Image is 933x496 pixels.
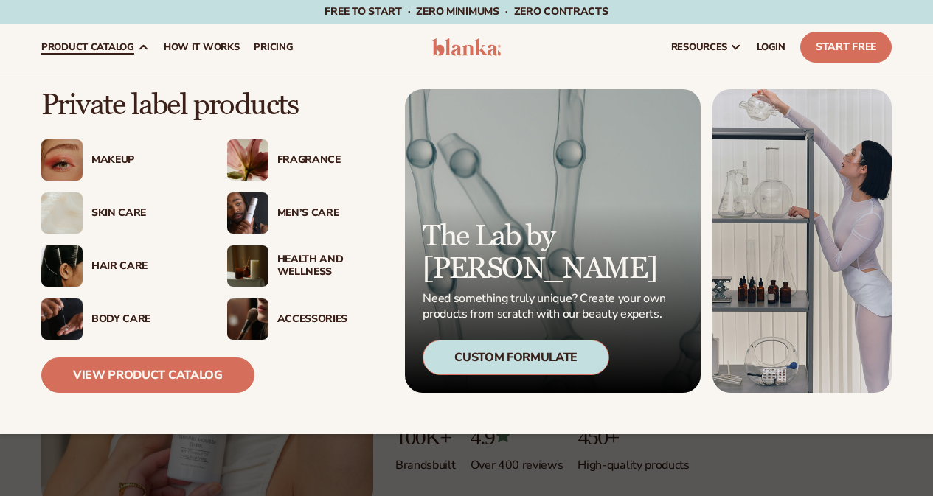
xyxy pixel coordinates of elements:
[41,41,134,53] span: product catalog
[277,254,384,279] div: Health And Wellness
[91,313,198,326] div: Body Care
[227,245,384,287] a: Candles and incense on table. Health And Wellness
[664,24,749,71] a: resources
[41,192,83,234] img: Cream moisturizer swatch.
[41,298,198,340] a: Male hand applying moisturizer. Body Care
[41,89,383,122] p: Private label products
[423,220,670,285] p: The Lab by [PERSON_NAME]
[227,298,384,340] a: Female with makeup brush. Accessories
[757,41,785,53] span: LOGIN
[227,139,268,181] img: Pink blooming flower.
[254,41,293,53] span: pricing
[91,207,198,220] div: Skin Care
[156,24,247,71] a: How It Works
[227,298,268,340] img: Female with makeup brush.
[277,154,384,167] div: Fragrance
[405,89,701,393] a: Microscopic product formula. The Lab by [PERSON_NAME] Need something truly unique? Create your ow...
[749,24,793,71] a: LOGIN
[41,192,198,234] a: Cream moisturizer swatch. Skin Care
[277,313,384,326] div: Accessories
[246,24,300,71] a: pricing
[227,192,384,234] a: Male holding moisturizer bottle. Men’s Care
[325,4,608,18] span: Free to start · ZERO minimums · ZERO contracts
[41,357,254,393] a: View Product Catalog
[41,245,83,287] img: Female hair pulled back with clips.
[432,38,502,56] img: logo
[41,139,198,181] a: Female with glitter eye makeup. Makeup
[227,192,268,234] img: Male holding moisturizer bottle.
[423,340,609,375] div: Custom Formulate
[34,24,156,71] a: product catalog
[91,260,198,273] div: Hair Care
[41,245,198,287] a: Female hair pulled back with clips. Hair Care
[227,139,384,181] a: Pink blooming flower. Fragrance
[423,291,670,322] p: Need something truly unique? Create your own products from scratch with our beauty experts.
[800,32,892,63] a: Start Free
[671,41,727,53] span: resources
[91,154,198,167] div: Makeup
[41,298,83,340] img: Male hand applying moisturizer.
[227,245,268,287] img: Candles and incense on table.
[277,207,384,220] div: Men’s Care
[41,139,83,181] img: Female with glitter eye makeup.
[164,41,240,53] span: How It Works
[712,89,892,393] img: Female in lab with equipment.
